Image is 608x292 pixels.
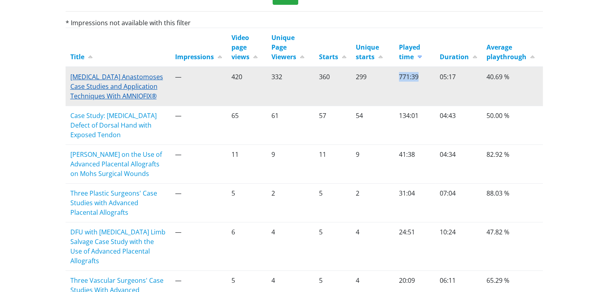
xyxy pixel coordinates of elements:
[435,184,482,222] td: 07:04
[435,106,482,145] td: 04:43
[482,145,542,184] td: 82.92 %
[231,33,257,61] a: Video page views
[319,52,346,61] a: Starts
[435,67,482,106] td: 05:17
[70,111,157,139] a: Case Study: [MEDICAL_DATA] Defect of Dorsal Hand with Exposed Tendon
[227,222,267,271] td: 6
[70,189,157,217] a: Three Plastic Surgeons' Case Studies with Advanced Placental Allografts
[267,67,314,106] td: 332
[170,184,227,222] td: —
[170,106,227,145] td: —
[394,222,435,271] td: 24:51
[351,106,394,145] td: 54
[394,67,435,106] td: 771:39
[314,222,351,271] td: 5
[314,145,351,184] td: 11
[267,106,314,145] td: 61
[227,106,267,145] td: 65
[351,67,394,106] td: 299
[70,52,92,61] a: Title
[271,33,304,61] a: Unique Page Viewers
[175,52,222,61] a: Impressions
[70,228,165,265] a: DFU with [MEDICAL_DATA] Limb Salvage Case Study with the Use of Advanced Placental Allografts
[351,184,394,222] td: 2
[227,184,267,222] td: 5
[170,67,227,106] td: —
[227,67,267,106] td: 420
[267,184,314,222] td: 2
[227,145,267,184] td: 11
[267,145,314,184] td: 9
[440,52,477,61] a: Duration
[394,106,435,145] td: 134:01
[482,106,542,145] td: 50.00 %
[267,222,314,271] td: 4
[170,145,227,184] td: —
[70,72,163,100] a: [MEDICAL_DATA] Anastomoses Case Studies and Application Techniques With AMNIOFIX®
[356,43,383,61] a: Unique starts
[486,43,534,61] a: Average playthrough
[482,184,542,222] td: 88.03 %
[351,145,394,184] td: 9
[482,67,542,106] td: 40.69 %
[351,222,394,271] td: 4
[170,222,227,271] td: —
[394,145,435,184] td: 41:38
[70,150,162,178] a: [PERSON_NAME] on the Use of Advanced Placental Allografts on Mohs Surgical Wounds
[314,106,351,145] td: 57
[314,184,351,222] td: 5
[399,43,422,61] a: Played time
[314,67,351,106] td: 360
[435,222,482,271] td: 10:24
[394,184,435,222] td: 31:04
[435,145,482,184] td: 04:34
[482,222,542,271] td: 47.82 %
